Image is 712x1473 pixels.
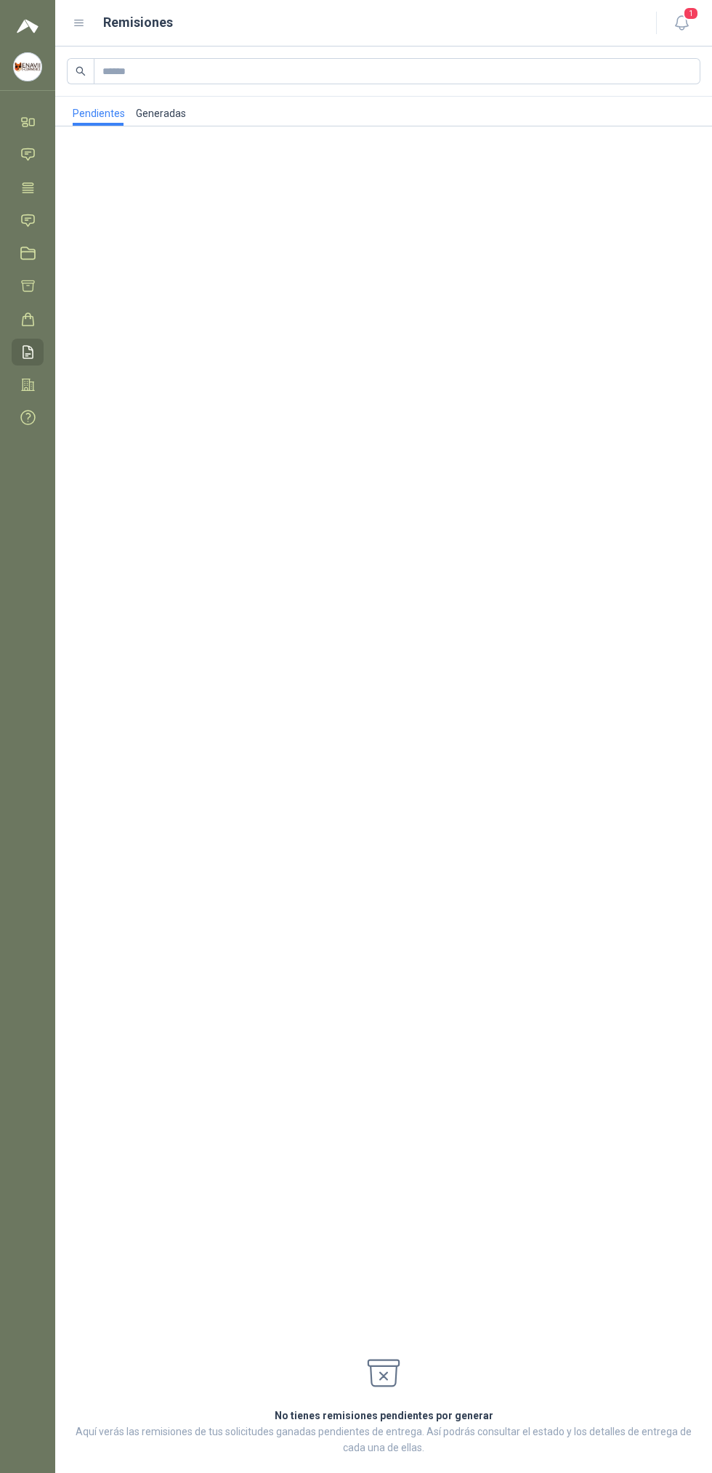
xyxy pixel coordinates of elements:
[275,1410,493,1421] strong: No tienes remisiones pendientes por generar
[73,97,124,126] a: Pendientes
[17,17,39,35] img: Logo peakr
[103,12,173,33] h1: Remisiones
[76,66,86,76] span: search
[135,97,186,126] a: Generadas
[14,53,41,81] img: Company Logo
[668,10,695,36] button: 1
[683,7,699,20] span: 1
[73,1424,695,1456] p: Aquí verás las remisiones de tus solicitudes ganadas pendientes de entrega. Así podrás consultar ...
